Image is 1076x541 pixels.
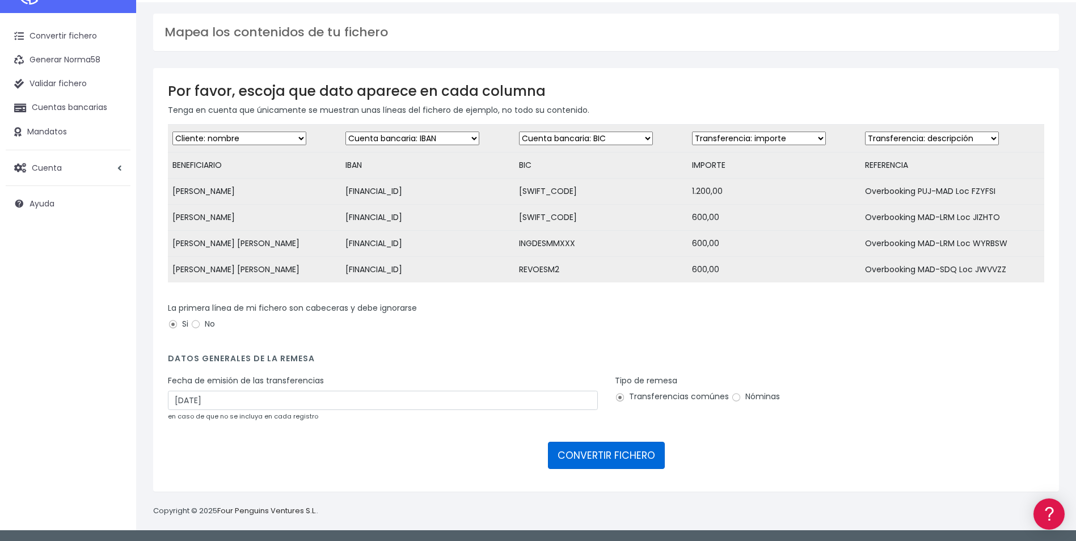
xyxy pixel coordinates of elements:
[168,412,318,421] small: en caso de que no se incluya en cada registro
[860,231,1044,257] td: Overbooking MAD-LRM Loc WYRBSW
[11,125,216,136] div: Convertir ficheros
[860,179,1044,205] td: Overbooking PUJ-MAD Loc FZYFSI
[168,205,341,231] td: [PERSON_NAME]
[731,391,780,403] label: Nóminas
[191,318,215,330] label: No
[514,231,687,257] td: INGDESMMXXX
[6,156,130,180] a: Cuenta
[11,161,216,179] a: Problemas habituales
[6,96,130,120] a: Cuentas bancarias
[860,153,1044,179] td: REFERENCIA
[341,179,514,205] td: [FINANCIAL_ID]
[11,303,216,323] button: Contáctanos
[687,205,860,231] td: 600,00
[6,48,130,72] a: Generar Norma58
[687,179,860,205] td: 1.200,00
[548,442,665,469] button: CONVERTIR FICHERO
[687,231,860,257] td: 600,00
[514,179,687,205] td: [SWIFT_CODE]
[168,83,1044,99] h3: Por favor, escoja que dato aparece en cada columna
[168,179,341,205] td: [PERSON_NAME]
[217,505,317,516] a: Four Penguins Ventures S.L.
[168,318,188,330] label: Si
[687,153,860,179] td: IMPORTE
[168,153,341,179] td: BENEFICIARIO
[29,198,54,209] span: Ayuda
[615,375,677,387] label: Tipo de remesa
[168,354,1044,369] h4: Datos generales de la remesa
[514,257,687,283] td: REVOESM2
[11,79,216,90] div: Información general
[6,120,130,144] a: Mandatos
[11,179,216,196] a: Videotutoriales
[32,162,62,173] span: Cuenta
[156,327,218,337] a: POWERED BY ENCHANT
[341,257,514,283] td: [FINANCIAL_ID]
[168,231,341,257] td: [PERSON_NAME] [PERSON_NAME]
[687,257,860,283] td: 600,00
[11,272,216,283] div: Programadores
[615,391,729,403] label: Transferencias comúnes
[11,243,216,261] a: General
[168,375,324,387] label: Fecha de emisión de las transferencias
[168,104,1044,116] p: Tenga en cuenta que únicamente se muestran unas líneas del fichero de ejemplo, no todo su contenido.
[11,290,216,307] a: API
[341,153,514,179] td: IBAN
[6,72,130,96] a: Validar fichero
[168,257,341,283] td: [PERSON_NAME] [PERSON_NAME]
[6,24,130,48] a: Convertir fichero
[860,257,1044,283] td: Overbooking MAD-SDQ Loc JWVVZZ
[164,25,1048,40] h3: Mapea los contenidos de tu fichero
[11,143,216,161] a: Formatos
[6,192,130,215] a: Ayuda
[153,505,318,517] p: Copyright © 2025 .
[11,196,216,214] a: Perfiles de empresas
[860,205,1044,231] td: Overbooking MAD-LRM Loc JIZHTO
[11,96,216,114] a: Información general
[168,302,417,314] label: La primera línea de mi fichero son cabeceras y debe ignorarse
[11,225,216,236] div: Facturación
[341,231,514,257] td: [FINANCIAL_ID]
[341,205,514,231] td: [FINANCIAL_ID]
[514,153,687,179] td: BIC
[514,205,687,231] td: [SWIFT_CODE]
